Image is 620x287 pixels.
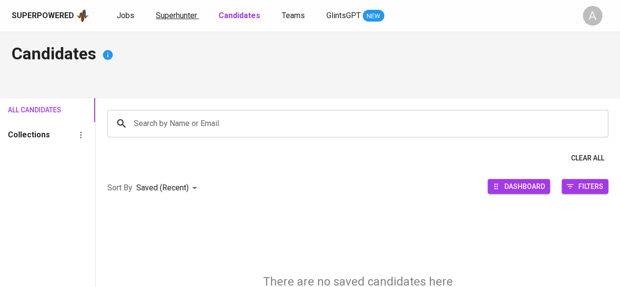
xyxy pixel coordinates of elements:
a: Teams [282,10,307,22]
a: Superhunter [156,10,199,22]
a: Jobs [117,10,136,22]
a: Superpoweredapp logo [12,8,89,23]
div: Saved (Recent) [136,179,200,197]
span: Filters [578,180,603,193]
span: Teams [282,11,305,20]
button: Dashboard [488,179,550,194]
span: NEW [363,11,384,21]
span: Clear All [571,152,604,164]
img: app logo [76,8,89,23]
p: Sort By [107,182,132,194]
span: Jobs [117,11,134,20]
a: GlintsGPT NEW [326,10,384,22]
a: Candidates [219,10,262,22]
div: Superpowered [12,10,74,22]
span: All Candidates [8,104,44,116]
b: Candidates [219,11,260,20]
p: Saved (Recent) [136,182,189,194]
h4: Candidates [12,43,608,67]
div: A [583,6,602,26]
span: GlintsGPT [326,11,361,20]
span: Dashboard [504,180,545,193]
button: Filters [562,179,608,194]
button: Clear All [567,149,608,167]
span: Superhunter [156,11,197,20]
h6: Collections [8,128,50,142]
